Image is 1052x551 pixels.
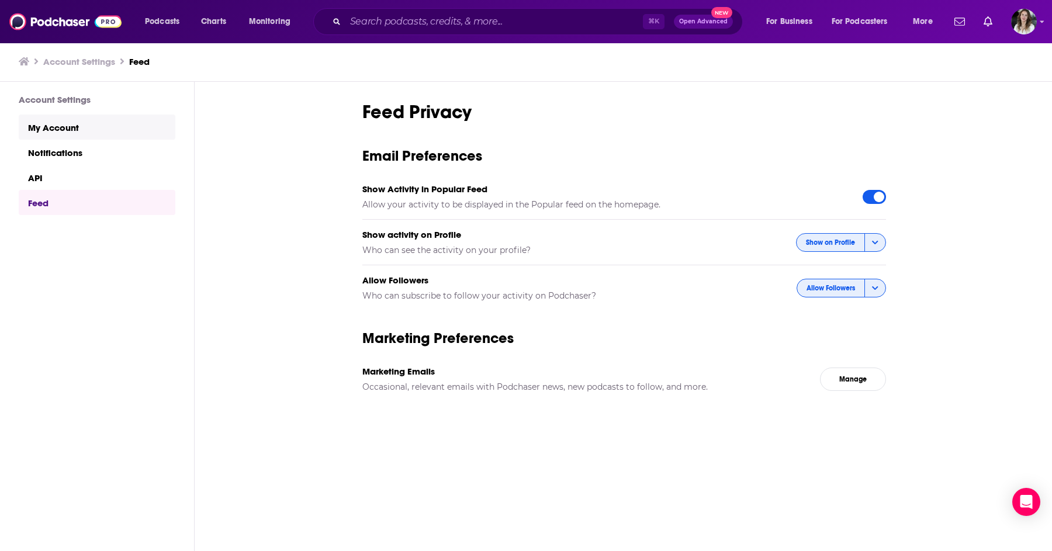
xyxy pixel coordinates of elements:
[362,147,886,165] h3: Email Preferences
[9,11,122,33] img: Podchaser - Follow, Share and Rate Podcasts
[201,13,226,30] span: Charts
[807,285,855,292] span: Allow Followers
[674,15,733,29] button: Open AdvancedNew
[362,101,886,123] h1: Feed Privacy
[824,12,905,31] button: open menu
[950,12,970,32] a: Show notifications dropdown
[249,13,290,30] span: Monitoring
[19,94,175,105] h3: Account Settings
[362,245,787,255] h5: Who can see the activity on your profile?
[193,12,233,31] a: Charts
[362,183,853,195] h5: Show Activity in Popular Feed
[797,279,886,297] button: Allow Followers
[145,13,179,30] span: Podcasts
[362,366,811,377] h5: Marketing Emails
[766,13,812,30] span: For Business
[345,12,643,31] input: Search podcasts, credits, & more...
[979,12,997,32] a: Show notifications dropdown
[643,14,665,29] span: ⌘ K
[796,233,886,252] button: Show on Profile
[362,329,886,347] h3: Marketing Preferences
[905,12,947,31] button: open menu
[362,229,787,240] h5: Show activity on Profile
[324,8,754,35] div: Search podcasts, credits, & more...
[362,382,811,392] h5: Occasional, relevant emails with Podchaser news, new podcasts to follow, and more.
[1011,9,1037,34] img: User Profile
[913,13,933,30] span: More
[129,56,150,67] a: Feed
[19,190,175,215] a: Feed
[679,19,728,25] span: Open Advanced
[362,290,787,301] h5: Who can subscribe to follow your activity on Podchaser?
[758,12,827,31] button: open menu
[362,275,787,286] h5: Allow Followers
[820,368,886,391] a: Manage
[711,7,732,18] span: New
[43,56,115,67] a: Account Settings
[1012,488,1040,516] div: Open Intercom Messenger
[1011,9,1037,34] span: Logged in as mavi
[19,165,175,190] a: API
[19,140,175,165] a: Notifications
[832,13,888,30] span: For Podcasters
[1011,9,1037,34] button: Show profile menu
[806,239,855,246] span: Show on Profile
[241,12,306,31] button: open menu
[19,115,175,140] a: My Account
[137,12,195,31] button: open menu
[362,199,853,210] h5: Allow your activity to be displayed in the Popular feed on the homepage.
